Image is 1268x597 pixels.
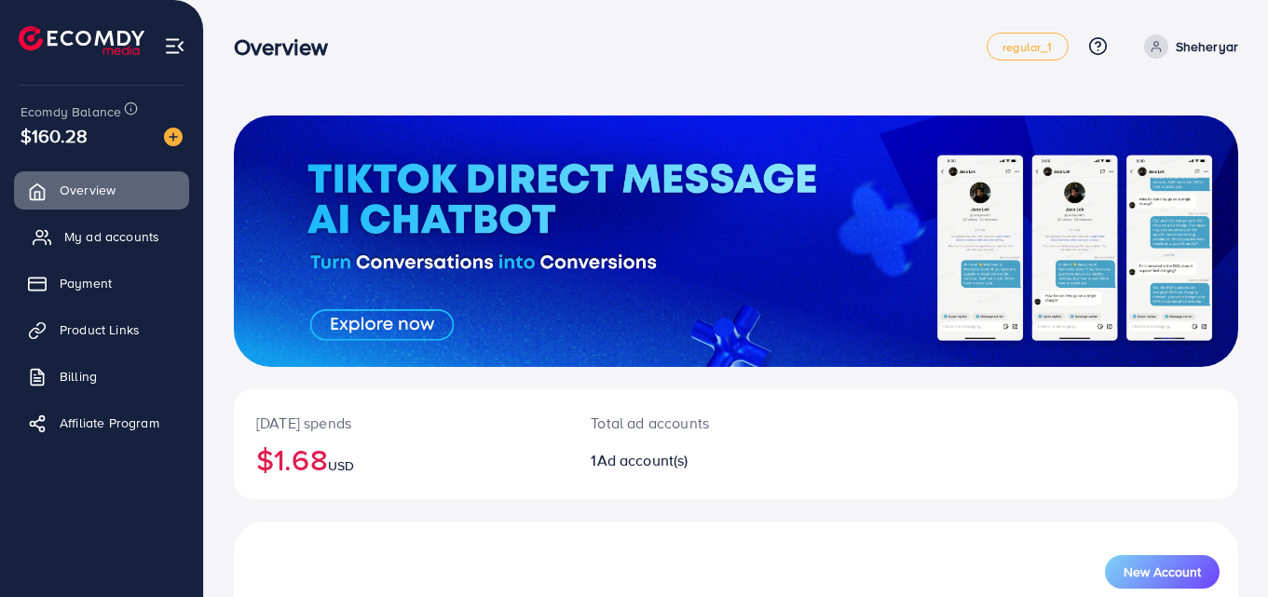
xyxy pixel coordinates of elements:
[328,456,354,475] span: USD
[60,367,97,386] span: Billing
[19,26,144,55] img: logo
[597,450,689,470] span: Ad account(s)
[1137,34,1238,59] a: Sheheryar
[14,311,189,348] a: Product Links
[14,358,189,395] a: Billing
[591,452,798,469] h2: 1
[591,412,798,434] p: Total ad accounts
[1002,41,1052,53] span: regular_1
[1176,35,1238,58] p: Sheheryar
[60,181,116,199] span: Overview
[14,218,189,255] a: My ad accounts
[164,128,183,146] img: image
[1124,565,1201,578] span: New Account
[20,102,121,121] span: Ecomdy Balance
[14,265,189,302] a: Payment
[987,33,1068,61] a: regular_1
[1189,513,1254,583] iframe: Chat
[60,414,159,432] span: Affiliate Program
[64,227,159,246] span: My ad accounts
[256,412,546,434] p: [DATE] spends
[60,320,140,339] span: Product Links
[1105,555,1220,589] button: New Account
[164,35,185,57] img: menu
[60,274,112,292] span: Payment
[256,441,546,477] h2: $1.68
[14,171,189,209] a: Overview
[14,404,189,441] a: Affiliate Program
[20,122,88,149] span: $160.28
[234,34,343,61] h3: Overview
